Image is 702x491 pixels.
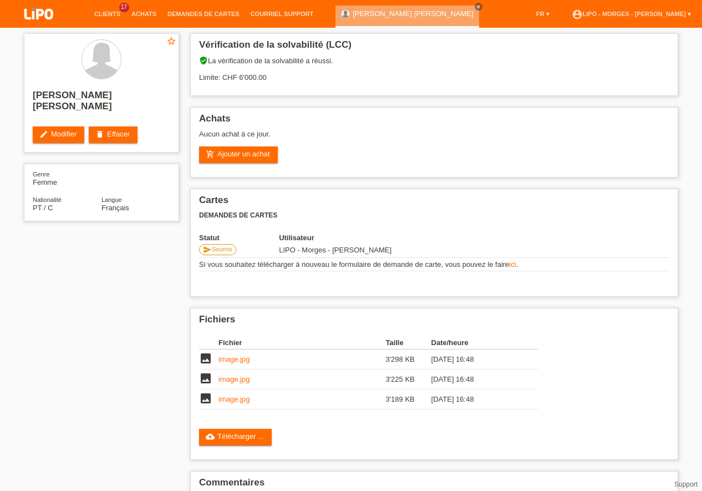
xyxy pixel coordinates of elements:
td: 3'189 KB [385,389,431,409]
div: Aucun achat à ce jour. [199,130,669,146]
th: Utilisateur [279,234,467,242]
h2: Fichiers [199,314,669,331]
th: Fichier [218,336,385,350]
div: Femme [33,170,101,186]
a: account_circleLIPO - Morges - [PERSON_NAME] ▾ [566,11,696,17]
a: image.jpg [218,375,250,383]
i: cloud_upload [206,432,215,441]
a: deleteEffacer [89,126,138,143]
span: Nationalité [33,196,62,203]
a: image.jpg [218,355,250,363]
i: delete [95,130,104,139]
span: Langue [101,196,122,203]
a: cloud_uploadTélécharger ... [199,429,272,446]
i: image [199,372,212,385]
i: edit [39,130,48,139]
a: [PERSON_NAME] [PERSON_NAME] [353,9,473,18]
span: Français [101,204,129,212]
i: close [476,4,481,9]
a: image.jpg [218,395,250,403]
th: Statut [199,234,279,242]
td: [DATE] 16:48 [431,389,522,409]
th: Date/heure [431,336,522,350]
h2: Achats [199,113,669,130]
i: star_border [166,36,176,46]
i: send [203,245,212,254]
td: Si vous souhaitez télécharger à nouveau le formulaire de demande de carte, vous pouvez le faire . [199,258,669,271]
a: FR ▾ [531,11,555,17]
a: add_shopping_cartAjouter un achat [199,146,278,163]
a: ici [509,260,516,269]
span: Genre [33,171,50,178]
a: Clients [89,11,126,17]
a: editModifier [33,126,84,143]
i: add_shopping_cart [206,150,215,159]
div: La vérification de la solvabilité a réussi. Limite: CHF 6'000.00 [199,56,669,90]
h3: Demandes de cartes [199,211,669,220]
td: 3'225 KB [385,369,431,389]
i: account_circle [572,9,583,20]
th: Taille [385,336,431,350]
a: Courriel Support [245,11,319,17]
span: Portugal / C / 27.08.1999 [33,204,53,212]
i: image [199,392,212,405]
i: image [199,352,212,365]
a: star_border [166,36,176,48]
td: [DATE] 16:48 [431,369,522,389]
a: close [475,3,482,11]
a: Achats [126,11,162,17]
span: 17 [119,3,129,12]
h2: Cartes [199,195,669,211]
span: Soumis [212,246,232,252]
h2: [PERSON_NAME] [PERSON_NAME] [33,90,170,118]
i: verified_user [199,56,208,65]
td: [DATE] 16:48 [431,350,522,369]
a: Demandes de cartes [162,11,245,17]
h2: Vérification de la solvabilité (LCC) [199,39,669,56]
td: 3'298 KB [385,350,431,369]
a: LIPO pay [11,23,67,31]
a: Support [674,480,698,488]
span: 27.08.2025 [279,246,391,254]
